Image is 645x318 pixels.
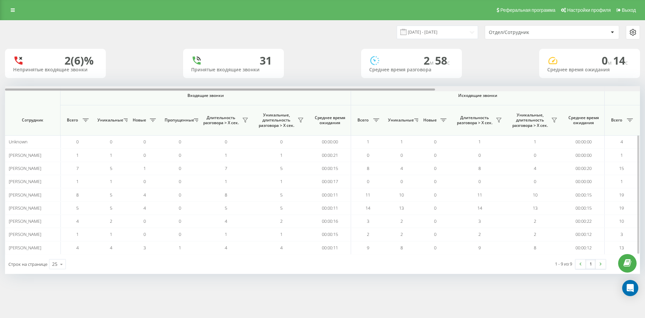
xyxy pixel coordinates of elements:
[620,152,623,158] span: 1
[309,162,351,175] td: 00:00:15
[179,218,181,224] span: 0
[478,139,481,145] span: 1
[478,165,481,171] span: 8
[143,192,146,198] span: 4
[309,148,351,162] td: 00:00:21
[110,245,112,251] span: 4
[110,178,112,184] span: 1
[477,192,482,198] span: 11
[367,245,369,251] span: 9
[434,152,436,158] span: 0
[447,59,450,66] span: c
[534,231,536,237] span: 2
[9,139,28,145] span: Unknown
[563,215,605,228] td: 00:00:22
[9,218,41,224] span: [PERSON_NAME]
[280,218,283,224] span: 2
[257,112,296,128] span: Уникальные, длительность разговора > Х сек.
[388,117,412,123] span: Уникальные
[179,165,181,171] span: 0
[534,218,536,224] span: 2
[563,228,605,241] td: 00:00:12
[434,231,436,237] span: 0
[225,152,227,158] span: 1
[309,188,351,201] td: 00:00:11
[9,165,41,171] span: [PERSON_NAME]
[586,259,596,269] a: 1
[9,192,41,198] span: [PERSON_NAME]
[619,192,624,198] span: 19
[309,215,351,228] td: 00:00:16
[225,178,227,184] span: 1
[602,53,613,68] span: 0
[143,165,146,171] span: 1
[619,165,624,171] span: 15
[435,53,450,68] span: 58
[563,135,605,148] td: 00:00:00
[430,59,435,66] span: м
[434,165,436,171] span: 0
[143,218,146,224] span: 0
[620,231,623,237] span: 3
[399,205,404,211] span: 13
[9,205,41,211] span: [PERSON_NAME]
[625,59,628,66] span: c
[143,231,146,237] span: 0
[563,202,605,215] td: 00:00:15
[400,152,403,158] span: 0
[489,30,569,35] div: Отдел/Сотрудник
[225,192,227,198] span: 8
[143,139,146,145] span: 0
[11,117,54,123] span: Сотрудник
[143,245,146,251] span: 3
[131,117,148,123] span: Новые
[478,245,481,251] span: 9
[64,54,94,67] div: 2 (6)%
[110,165,112,171] span: 5
[76,192,79,198] span: 8
[225,231,227,237] span: 1
[534,245,536,251] span: 8
[434,139,436,145] span: 0
[434,192,436,198] span: 0
[555,260,572,267] div: 1 - 9 из 9
[179,245,181,251] span: 1
[76,178,79,184] span: 1
[400,139,403,145] span: 1
[533,205,537,211] span: 13
[309,135,351,148] td: 00:00:00
[9,231,41,237] span: [PERSON_NAME]
[309,175,351,188] td: 00:00:17
[608,117,625,123] span: Всего
[110,192,112,198] span: 5
[76,218,79,224] span: 4
[110,231,112,237] span: 1
[434,245,436,251] span: 0
[179,139,181,145] span: 0
[64,117,81,123] span: Всего
[179,192,181,198] span: 0
[563,148,605,162] td: 00:00:00
[225,245,227,251] span: 4
[563,162,605,175] td: 00:00:20
[400,165,403,171] span: 4
[511,112,549,128] span: Уникальные, длительность разговора > Х сек.
[225,165,227,171] span: 7
[76,231,79,237] span: 1
[367,178,369,184] span: 0
[367,165,369,171] span: 8
[367,152,369,158] span: 0
[280,178,283,184] span: 1
[534,139,536,145] span: 1
[478,231,481,237] span: 2
[434,178,436,184] span: 0
[534,165,536,171] span: 4
[400,218,403,224] span: 2
[309,241,351,254] td: 00:00:11
[619,205,624,211] span: 19
[619,245,624,251] span: 13
[500,7,555,13] span: Реферальная программа
[280,165,283,171] span: 5
[434,205,436,211] span: 0
[455,115,494,126] span: Длительность разговора > Х сек.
